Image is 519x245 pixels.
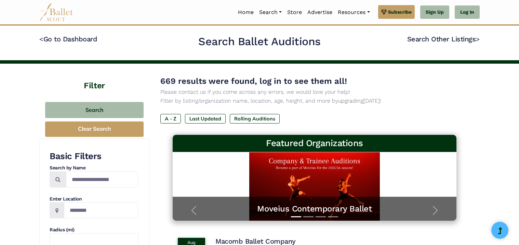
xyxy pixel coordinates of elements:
button: Search [45,102,144,118]
button: Slide 3 [316,213,326,221]
h3: Featured Organizations [178,138,451,149]
code: > [476,35,480,43]
a: upgrading [338,98,363,104]
h4: Search by Name [50,165,138,171]
label: A - Z [160,114,181,124]
a: Advertise [305,5,335,20]
h4: Filter [39,64,149,92]
span: Subscribe [388,8,412,16]
a: Log In [455,5,480,19]
a: Store [284,5,305,20]
input: Search by names... [66,171,138,188]
a: Moveius Contemporary Ballet [179,204,450,214]
button: Clear Search [45,121,144,137]
input: Location [64,202,138,218]
a: Sign Up [420,5,449,19]
a: Resources [335,5,372,20]
label: Rolling Auditions [230,114,280,124]
a: Search Other Listings> [407,35,480,43]
p: Please contact us if you come across any errors, we would love your help! [160,88,469,96]
h3: Basic Filters [50,151,138,162]
a: Subscribe [378,5,415,19]
h2: Search Ballet Auditions [198,35,321,49]
button: Slide 4 [328,213,338,221]
a: Home [235,5,256,20]
a: <Go to Dashboard [39,35,97,43]
label: Last Updated [185,114,226,124]
a: Search [256,5,284,20]
img: gem.svg [381,8,387,16]
button: Slide 1 [291,213,301,221]
p: Filter by listing/organization name, location, age, height, and more by [DATE]! [160,96,469,105]
code: < [39,35,43,43]
span: 669 results were found, log in to see them all! [160,76,347,86]
h4: Radius (mi) [50,227,138,233]
button: Slide 2 [303,213,314,221]
h4: Enter Location [50,196,138,203]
